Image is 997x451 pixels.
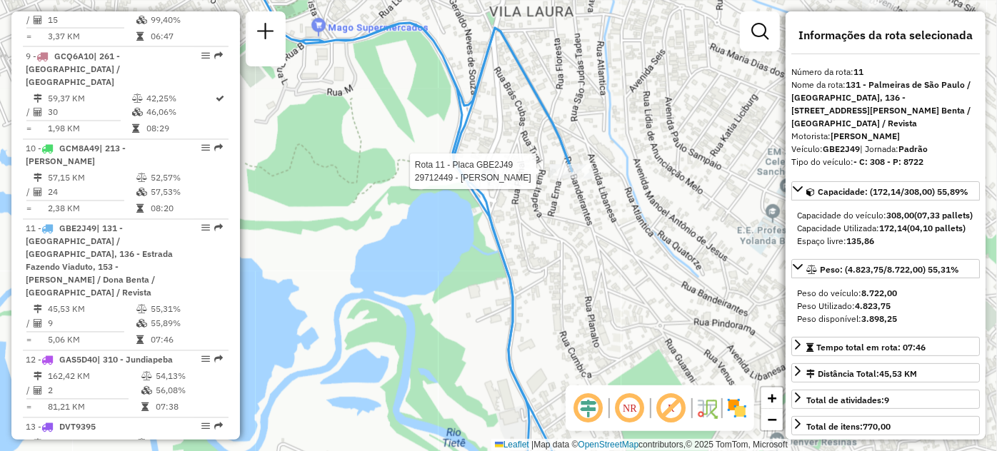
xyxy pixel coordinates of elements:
td: 24 [47,186,136,200]
i: Distância Total [34,440,42,448]
span: − [768,410,777,428]
td: 07:46 [150,333,222,348]
strong: 3.898,25 [861,313,897,324]
span: | Jornada: [860,143,928,154]
td: 06:47 [150,29,222,44]
i: % de utilização do peso [132,94,143,103]
td: 67,49% [150,437,222,451]
img: Fluxo de ruas [696,397,718,420]
i: % de utilização da cubagem [141,387,152,395]
i: % de utilização da cubagem [136,320,147,328]
strong: [PERSON_NAME] [831,131,900,141]
td: 08:29 [146,122,215,136]
span: Tempo total em rota: 07:46 [816,342,926,353]
td: / [26,106,33,120]
td: 72,55 KM [47,437,136,451]
div: Map data © contributors,© 2025 TomTom, Microsoft [491,439,791,451]
td: 162,42 KM [47,370,141,384]
i: Distância Total [34,305,42,314]
i: % de utilização do peso [136,174,147,183]
div: Tipo do veículo: [791,156,980,168]
strong: 135,86 [846,235,874,246]
i: Total de Atividades [34,108,42,117]
div: Veículo: [791,143,980,156]
i: Tempo total em rota [136,32,144,41]
td: 07:38 [155,400,223,415]
em: Rota exportada [214,422,223,431]
i: % de utilização da cubagem [136,188,147,197]
span: | 213 - [PERSON_NAME] [26,143,126,167]
td: 5,06 KM [47,333,136,348]
span: Capacidade: (172,14/308,00) 55,89% [818,186,968,197]
span: Peso do veículo: [797,288,897,298]
em: Opções [201,51,210,60]
img: Exibir/Ocultar setores [726,397,748,420]
a: Capacidade: (172,14/308,00) 55,89% [791,181,980,201]
i: % de utilização do peso [136,440,147,448]
div: Capacidade do veículo: [797,209,974,222]
i: Distância Total [34,373,42,381]
span: Ocultar NR [613,391,647,425]
a: Leaflet [495,440,529,450]
div: Total de itens: [806,420,891,433]
em: Rota exportada [214,224,223,233]
span: Peso: (4.823,75/8.722,00) 55,31% [820,264,959,275]
td: = [26,400,33,415]
div: Capacidade Utilizada: [797,222,974,235]
div: Número da rota: [791,66,980,78]
i: Tempo total em rota [141,403,149,412]
span: 11 - [26,223,173,298]
i: % de utilização da cubagem [132,108,143,117]
em: Opções [201,422,210,431]
span: 9 - [26,51,120,87]
td: 3,37 KM [47,29,136,44]
td: 46,06% [146,106,215,120]
td: = [26,29,33,44]
em: Rota exportada [214,51,223,60]
i: Total de Atividades [34,387,42,395]
strong: Padrão [898,143,928,154]
td: 57,15 KM [47,171,136,186]
td: 56,08% [155,384,223,398]
i: Rota otimizada [216,94,225,103]
a: Total de itens:770,00 [791,416,980,435]
td: = [26,333,33,348]
span: DVT9395 [59,422,96,432]
em: Rota exportada [214,355,223,364]
td: 99,40% [150,13,222,27]
td: 15 [47,13,136,27]
span: GAS5D40 [59,355,97,365]
em: Opções [201,144,210,153]
span: 10 - [26,143,126,167]
em: Opções [201,224,210,233]
a: Tempo total em rota: 07:46 [791,337,980,356]
strong: 308,00 [886,210,914,221]
span: + [768,389,777,407]
td: 45,53 KM [47,303,136,317]
i: Tempo total em rota [132,125,139,133]
td: 30 [47,106,131,120]
td: 9 [47,317,136,331]
strong: GBE2J49 [823,143,860,154]
div: Motorista: [791,130,980,143]
i: Distância Total [34,94,42,103]
a: Peso: (4.823,75/8.722,00) 55,31% [791,259,980,278]
td: / [26,13,33,27]
a: Zoom out [761,409,783,430]
strong: 131 - Palmeiras de São Paulo / [GEOGRAPHIC_DATA], 136 - [STREET_ADDRESS][PERSON_NAME] Benta / [GE... [791,79,971,128]
strong: 4.823,75 [855,300,891,311]
i: Total de Atividades [34,16,42,24]
td: 2 [47,384,141,398]
div: Peso: (4.823,75/8.722,00) 55,31% [791,281,980,331]
strong: 9 [884,395,889,405]
span: Exibir rótulo [654,391,688,425]
span: GCM8A49 [59,143,99,154]
span: | 261 - [GEOGRAPHIC_DATA] / [GEOGRAPHIC_DATA] [26,51,120,87]
span: Ocultar deslocamento [571,391,606,425]
strong: 770,00 [863,421,891,432]
td: / [26,317,33,331]
div: Peso disponível: [797,313,974,325]
strong: (07,33 pallets) [914,210,973,221]
span: 12 - [26,355,173,365]
strong: 172,14 [879,223,907,233]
